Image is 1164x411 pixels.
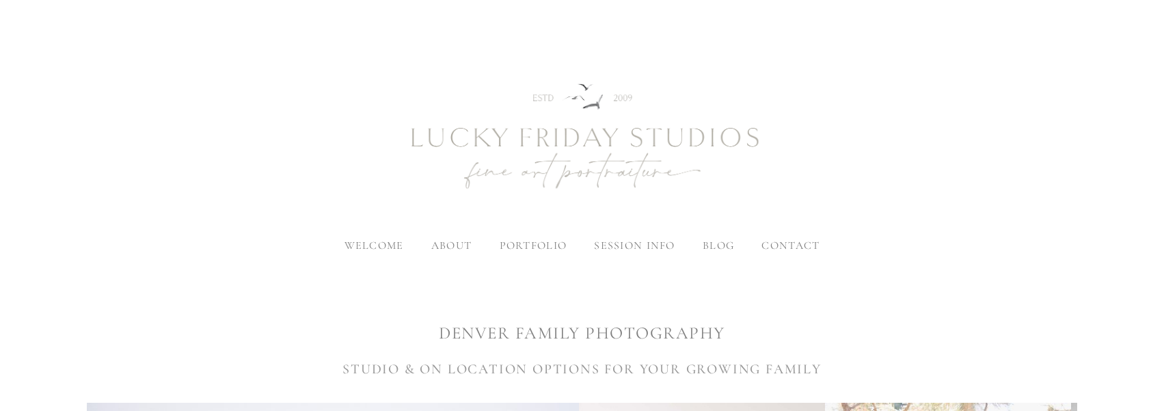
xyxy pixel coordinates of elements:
label: session info [594,239,675,252]
img: Newborn Photography Denver | Lucky Friday Studios [336,35,828,240]
label: portfolio [500,239,567,252]
a: blog [703,239,734,252]
h1: DENVER FAMILY PHOTOGRAPHY [87,321,1077,345]
label: about [431,239,472,252]
a: contact [761,239,820,252]
a: welcome [344,239,404,252]
h3: STUDIO & ON LOCATION OPTIONS FOR YOUR GROWING FAMILY [87,359,1077,380]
